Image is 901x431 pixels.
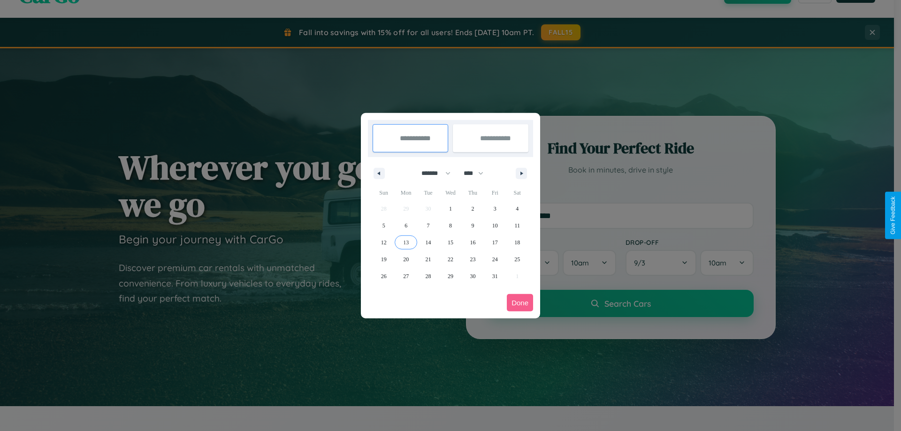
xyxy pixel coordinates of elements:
[395,268,417,285] button: 27
[471,200,474,217] span: 2
[449,217,452,234] span: 8
[484,268,506,285] button: 31
[484,185,506,200] span: Fri
[470,251,475,268] span: 23
[403,234,409,251] span: 13
[448,234,453,251] span: 15
[470,234,475,251] span: 16
[516,200,519,217] span: 4
[462,200,484,217] button: 2
[439,200,461,217] button: 1
[470,268,475,285] span: 30
[417,234,439,251] button: 14
[403,251,409,268] span: 20
[373,217,395,234] button: 5
[449,200,452,217] span: 1
[506,234,528,251] button: 18
[427,217,430,234] span: 7
[395,185,417,200] span: Mon
[484,200,506,217] button: 3
[514,251,520,268] span: 25
[484,251,506,268] button: 24
[439,268,461,285] button: 29
[439,234,461,251] button: 15
[395,217,417,234] button: 6
[506,200,528,217] button: 4
[492,251,498,268] span: 24
[426,268,431,285] span: 28
[405,217,407,234] span: 6
[373,251,395,268] button: 19
[381,251,387,268] span: 19
[426,234,431,251] span: 14
[492,268,498,285] span: 31
[373,268,395,285] button: 26
[417,217,439,234] button: 7
[462,268,484,285] button: 30
[492,234,498,251] span: 17
[494,200,496,217] span: 3
[439,251,461,268] button: 22
[426,251,431,268] span: 21
[448,268,453,285] span: 29
[417,268,439,285] button: 28
[462,251,484,268] button: 23
[373,234,395,251] button: 12
[506,217,528,234] button: 11
[381,268,387,285] span: 26
[395,251,417,268] button: 20
[506,251,528,268] button: 25
[462,217,484,234] button: 9
[439,217,461,234] button: 8
[484,217,506,234] button: 10
[484,234,506,251] button: 17
[439,185,461,200] span: Wed
[462,185,484,200] span: Thu
[448,251,453,268] span: 22
[506,185,528,200] span: Sat
[417,185,439,200] span: Tue
[507,294,533,311] button: Done
[403,268,409,285] span: 27
[381,234,387,251] span: 12
[395,234,417,251] button: 13
[514,234,520,251] span: 18
[373,185,395,200] span: Sun
[382,217,385,234] span: 5
[890,197,896,234] div: Give Feedback
[462,234,484,251] button: 16
[417,251,439,268] button: 21
[471,217,474,234] span: 9
[492,217,498,234] span: 10
[514,217,520,234] span: 11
